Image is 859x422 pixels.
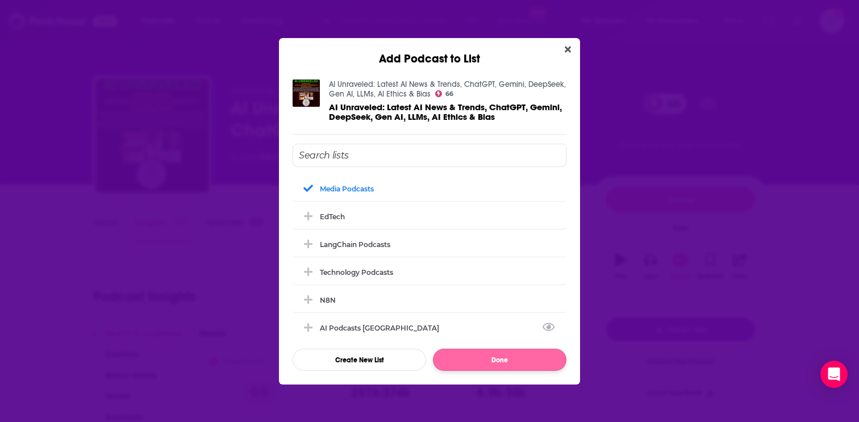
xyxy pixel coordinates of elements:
span: 66 [445,91,453,97]
span: AI Unraveled: Latest AI News & Trends, ChatGPT, Gemini, DeepSeek, Gen AI, LLMs, AI Ethics & Bias [329,102,562,122]
div: Media Podcasts [320,185,374,193]
input: Search lists [293,144,566,167]
div: AI Podcasts [GEOGRAPHIC_DATA] [320,324,446,332]
a: AI Unraveled: Latest AI News & Trends, ChatGPT, Gemini, DeepSeek, Gen AI, LLMs, AI Ethics & Bias [329,102,566,122]
div: Technology Podcasts [320,268,393,277]
div: N8N [293,287,566,312]
div: Technology Podcasts [293,260,566,285]
div: Media Podcasts [293,176,566,201]
a: AI Unraveled: Latest AI News & Trends, ChatGPT, Gemini, DeepSeek, Gen AI, LLMs, AI Ethics & Bias [329,80,566,99]
div: N8N [320,296,336,304]
div: EdTech [320,212,345,221]
div: AI Podcasts Singapore [293,315,566,340]
div: Open Intercom Messenger [820,361,848,388]
button: View Link [439,330,446,331]
div: Add Podcast To List [293,144,566,371]
div: EdTech [293,204,566,229]
a: 66 [435,90,453,97]
button: Create New List [293,349,426,371]
button: Done [433,349,566,371]
img: AI Unraveled: Latest AI News & Trends, ChatGPT, Gemini, DeepSeek, Gen AI, LLMs, AI Ethics & Bias [293,80,320,107]
button: Close [560,43,576,57]
div: LangChain Podcasts [320,240,390,249]
div: LangChain Podcasts [293,232,566,257]
div: Add Podcast to List [279,38,580,66]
